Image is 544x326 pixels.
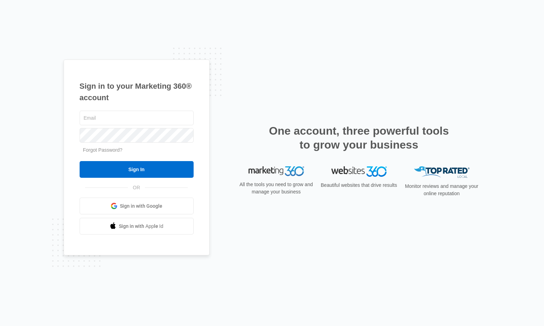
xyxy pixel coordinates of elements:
[80,111,194,125] input: Email
[320,182,398,189] p: Beautiful websites that drive results
[80,218,194,234] a: Sign in with Apple Id
[249,166,304,176] img: Marketing 360
[331,166,387,176] img: Websites 360
[80,161,194,178] input: Sign In
[120,202,162,210] span: Sign in with Google
[237,181,315,196] p: All the tools you need to grow and manage your business
[80,80,194,103] h1: Sign in to your Marketing 360® account
[414,166,470,178] img: Top Rated Local
[119,223,163,230] span: Sign in with Apple Id
[403,183,481,197] p: Monitor reviews and manage your online reputation
[80,198,194,214] a: Sign in with Google
[128,184,145,191] span: OR
[83,147,123,153] a: Forgot Password?
[267,124,451,152] h2: One account, three powerful tools to grow your business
